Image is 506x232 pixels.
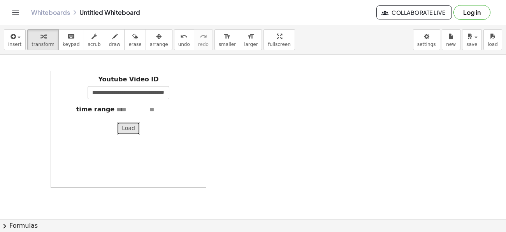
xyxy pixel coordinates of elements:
[63,42,80,47] span: keypad
[200,32,207,41] i: redo
[178,42,190,47] span: undo
[219,42,236,47] span: smaller
[84,29,105,50] button: scrub
[488,42,498,47] span: load
[117,122,140,135] button: Load
[483,29,502,50] button: load
[98,75,158,84] label: Youtube Video ID
[442,29,460,50] button: new
[9,6,22,19] button: Toggle navigation
[383,9,445,16] span: Collaborate Live
[214,29,240,50] button: format_sizesmaller
[174,29,194,50] button: undoundo
[150,42,168,47] span: arrange
[376,5,452,19] button: Collaborate Live
[128,42,141,47] span: erase
[146,29,172,50] button: arrange
[31,9,70,16] a: Whiteboards
[109,42,121,47] span: draw
[417,42,436,47] span: settings
[58,29,84,50] button: keyboardkeypad
[194,29,213,50] button: redoredo
[453,5,490,20] button: Log in
[88,42,101,47] span: scrub
[105,29,125,50] button: draw
[244,42,258,47] span: larger
[247,32,255,41] i: format_size
[446,42,456,47] span: new
[76,105,115,114] label: time range
[27,29,59,50] button: transform
[4,29,26,50] button: insert
[8,42,21,47] span: insert
[462,29,482,50] button: save
[180,32,188,41] i: undo
[264,29,295,50] button: fullscreen
[223,32,231,41] i: format_size
[67,32,75,41] i: keyboard
[124,29,146,50] button: erase
[240,29,262,50] button: format_sizelarger
[32,42,54,47] span: transform
[466,42,477,47] span: save
[198,42,209,47] span: redo
[268,42,290,47] span: fullscreen
[413,29,440,50] button: settings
